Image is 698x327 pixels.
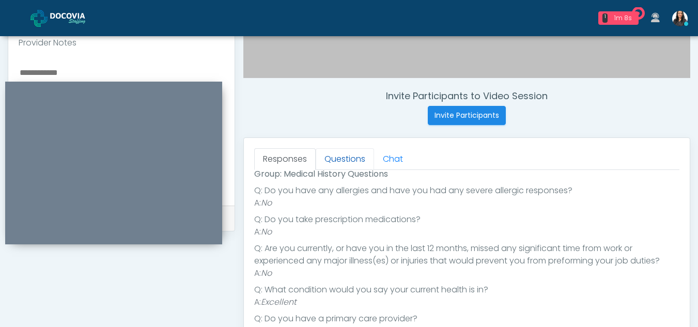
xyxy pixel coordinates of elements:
a: 1 1m 8s [592,7,645,29]
strong: Group: Medical History Questions [254,168,388,180]
div: 1m 8s [612,13,634,23]
img: Viral Patel [672,11,688,26]
a: Questions [316,148,374,170]
li: A: [254,267,679,279]
li: Q: Do you have any allergies and have you had any severe allergic responses? [254,184,679,197]
li: A: [254,296,679,308]
div: Provider Notes [8,30,235,55]
em: Excellent [261,296,297,308]
button: Open LiveChat chat widget [8,4,39,35]
img: Docovia [30,10,48,27]
em: No [261,267,272,279]
li: Q: What condition would you say your current health is in? [254,284,679,296]
button: Invite Participants [428,106,506,125]
li: Q: Do you have a primary care provider? [254,313,679,325]
h4: Invite Participants to Video Session [243,90,690,102]
li: A: [254,226,679,238]
li: A: [254,197,679,209]
em: No [261,226,272,238]
a: Responses [254,148,316,170]
em: No [261,197,272,209]
li: Q: Are you currently, or have you in the last 12 months, missed any significant time from work or... [254,242,679,267]
li: Q: Do you take prescription medications? [254,213,679,226]
iframe: To enrich screen reader interactions, please activate Accessibility in Grammarly extension settings [5,94,222,244]
img: Docovia [50,13,102,23]
a: Docovia [30,1,102,35]
a: Chat [374,148,412,170]
div: 1 [602,13,608,23]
